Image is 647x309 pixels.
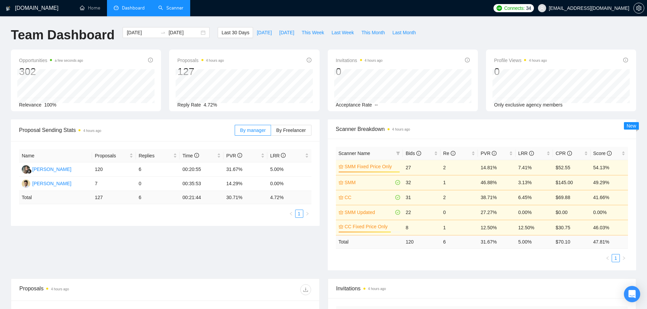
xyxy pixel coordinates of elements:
[180,191,223,204] td: 00:21:44
[516,235,553,248] td: 5.00 %
[604,254,612,262] button: left
[478,235,515,248] td: 31.67 %
[478,175,515,190] td: 46.88%
[267,177,311,191] td: 0.00%
[275,27,298,38] button: [DATE]
[221,29,249,36] span: Last 30 Days
[441,175,478,190] td: 1
[19,126,235,134] span: Proposal Sending Stats
[32,166,71,173] div: [PERSON_NAME]
[92,149,136,162] th: Proposals
[114,5,119,10] span: dashboard
[516,175,553,190] td: 3.13%
[607,151,612,156] span: info-circle
[620,254,628,262] button: right
[392,128,410,131] time: 4 hours ago
[375,102,378,108] span: --
[516,205,553,220] td: 0.00%
[287,210,295,218] button: left
[556,151,572,156] span: CPR
[627,123,636,129] span: New
[226,153,242,158] span: PVR
[395,195,400,200] span: check-circle
[553,205,590,220] td: $0.00
[136,177,180,191] td: 0
[633,5,644,11] a: setting
[180,162,223,177] td: 00:20:55
[257,29,272,36] span: [DATE]
[478,220,515,235] td: 12.50%
[331,29,354,36] span: Last Week
[305,212,309,216] span: right
[148,58,153,62] span: info-circle
[441,220,478,235] td: 1
[339,195,343,200] span: crown
[237,153,242,158] span: info-circle
[492,151,497,156] span: info-circle
[339,151,370,156] span: Scanner Name
[136,191,180,204] td: 6
[441,160,478,175] td: 2
[516,190,553,205] td: 6.45%
[127,29,158,36] input: Start date
[298,27,328,38] button: This Week
[160,30,166,35] span: swap-right
[604,254,612,262] li: Previous Page
[240,128,266,133] span: By manager
[303,210,311,218] button: right
[553,220,590,235] td: $30.75
[633,3,644,14] button: setting
[361,29,385,36] span: This Month
[553,175,590,190] td: $145.00
[328,27,358,38] button: Last Week
[22,179,30,188] img: SH
[289,212,293,216] span: left
[339,210,343,215] span: crown
[27,169,32,174] img: gigradar-bm.png
[158,5,183,11] a: searchScanner
[481,151,497,156] span: PVR
[416,151,421,156] span: info-circle
[6,3,11,14] img: logo
[83,129,101,133] time: 4 hours ago
[403,190,440,205] td: 31
[606,256,610,260] span: left
[168,29,199,36] input: End date
[95,152,128,159] span: Proposals
[540,6,544,11] span: user
[19,284,165,295] div: Proposals
[177,56,224,64] span: Proposals
[339,164,343,169] span: crown
[136,162,180,177] td: 6
[345,223,399,230] a: CC Fixed Price Only
[518,151,534,156] span: LRR
[336,125,628,133] span: Scanner Breakdown
[403,175,440,190] td: 32
[622,256,626,260] span: right
[55,59,83,62] time: a few seconds ago
[403,160,440,175] td: 27
[591,175,628,190] td: 49.29%
[529,151,534,156] span: info-circle
[270,153,286,158] span: LRR
[529,59,547,62] time: 4 hours ago
[22,166,71,172] a: LK[PERSON_NAME]
[267,191,311,204] td: 4.72 %
[504,4,524,12] span: Connects:
[276,128,306,133] span: By Freelancer
[80,5,100,11] a: homeHome
[22,165,30,174] img: LK
[177,102,201,108] span: Reply Rate
[194,153,199,158] span: info-circle
[620,254,628,262] li: Next Page
[32,180,71,187] div: [PERSON_NAME]
[516,220,553,235] td: 12.50%
[345,194,394,201] a: CC
[336,284,628,293] span: Invitations
[339,224,343,229] span: crown
[122,5,145,11] span: Dashboard
[19,65,83,78] div: 302
[303,210,311,218] li: Next Page
[526,4,531,12] span: 34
